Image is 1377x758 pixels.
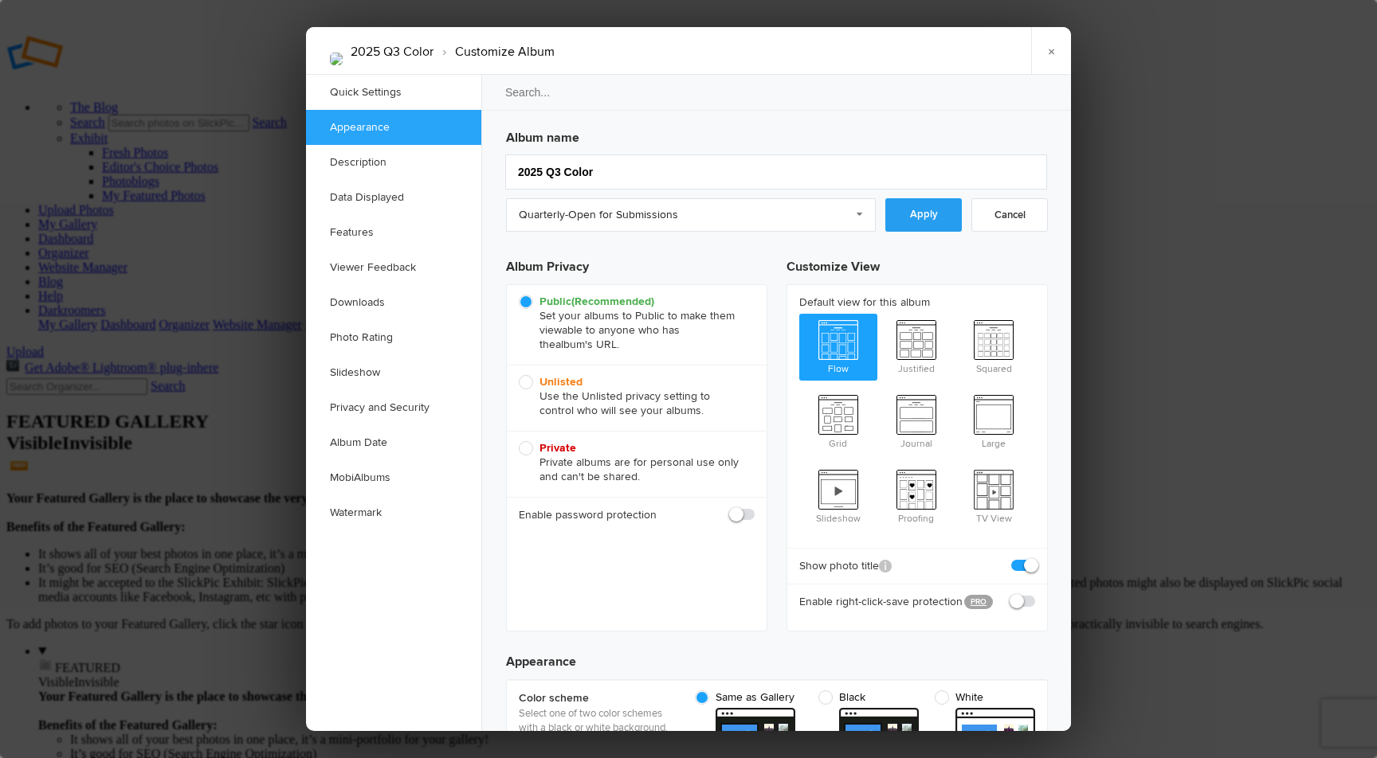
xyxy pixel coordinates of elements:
[519,441,747,484] span: Private albums are for personal use only and can't be shared.
[506,198,876,232] a: Quarterly-Open for Submissions
[306,145,481,180] a: Description
[306,355,481,390] a: Slideshow
[555,338,619,351] span: album's URL.
[506,244,767,284] h3: Album Privacy
[519,690,678,706] b: Color scheme
[818,690,911,705] span: Black
[955,314,1033,377] span: Squared
[799,463,877,527] span: Slideshow
[799,389,877,452] span: Grid
[787,244,1048,284] h3: Customize View
[306,250,481,285] a: Viewer Feedback
[306,75,481,110] a: Quick Settings
[539,295,654,308] b: Public
[571,295,654,308] i: (Recommended)
[519,507,657,523] b: Enable password protection
[519,375,747,418] span: Use the Unlisted privacy setting to control who will see your albums.
[955,389,1033,452] span: Large
[539,441,576,455] b: Private
[306,460,481,495] a: MobiAlbums
[877,389,955,452] span: Journal
[519,295,747,352] span: Set your albums to Public to make them viewable to anyone who has the
[306,390,481,425] a: Privacy and Security
[433,38,555,65] li: Customize Album
[481,74,1073,111] input: Search...
[799,314,877,377] span: Flow
[351,38,433,65] li: 2025 Q3 Color
[695,690,794,705] span: Same as Gallery
[799,558,892,574] b: Show photo title
[539,375,583,389] b: Unlisted
[306,285,481,320] a: Downloads
[306,110,481,145] a: Appearance
[519,706,678,735] p: Select one of two color schemes with a black or white background.
[330,53,343,65] img: Quarterly_Competition_Artwork-5.jpg
[306,215,481,250] a: Features
[506,639,1048,671] h3: Appearance
[306,495,481,530] a: Watermark
[306,180,481,215] a: Data Displayed
[971,198,1048,232] a: Cancel
[935,690,1027,705] span: White
[306,425,481,460] a: Album Date
[877,314,955,377] span: Justified
[1031,27,1071,75] a: ×
[955,463,1033,527] span: TV View
[877,463,955,527] span: Proofing
[306,320,481,355] a: Photo Rating
[964,595,993,609] a: PRO
[885,198,962,232] a: Apply
[506,122,1048,147] h3: Album name
[799,295,1035,311] b: Default view for this album
[799,594,952,610] b: Enable right-click-save protection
